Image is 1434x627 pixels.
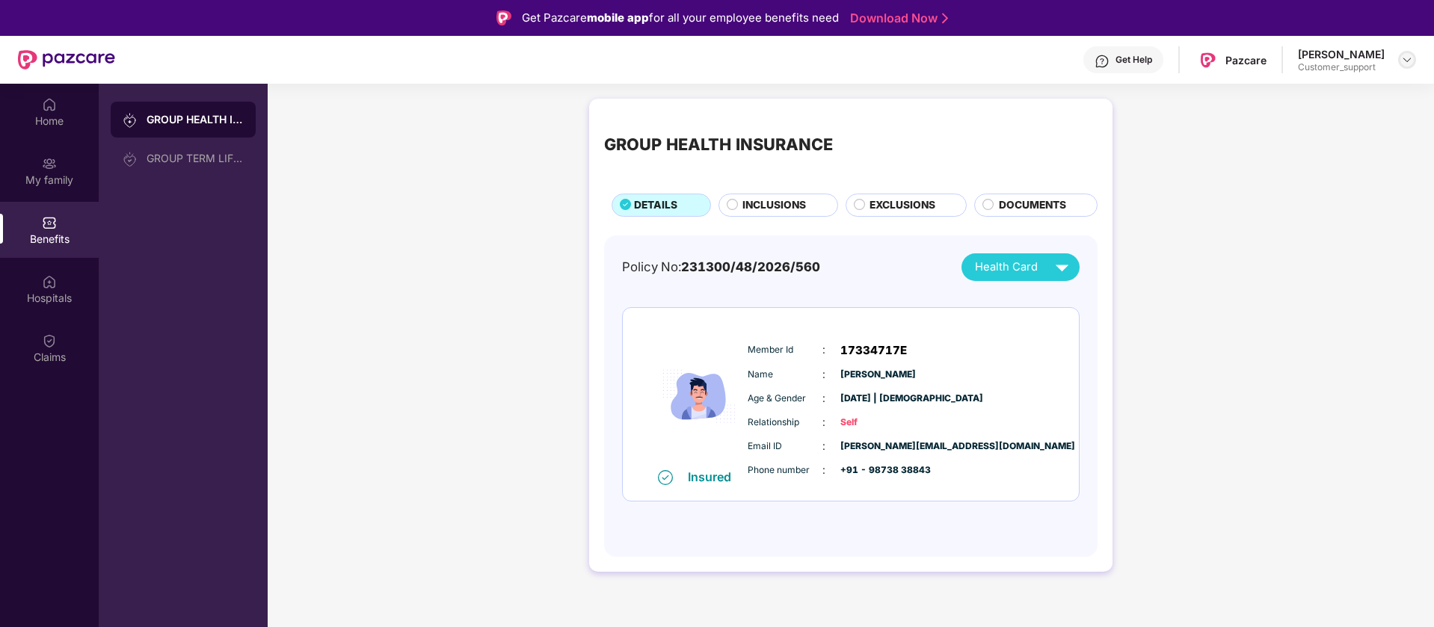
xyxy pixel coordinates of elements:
strong: mobile app [587,10,649,25]
span: : [822,342,825,358]
button: Health Card [961,253,1080,281]
img: svg+xml;base64,PHN2ZyBpZD0iSG9tZSIgeG1sbnM9Imh0dHA6Ly93d3cudzMub3JnLzIwMDAvc3ZnIiB3aWR0aD0iMjAiIG... [42,97,57,112]
span: 17334717E [840,342,907,359]
span: DETAILS [634,197,677,214]
img: svg+xml;base64,PHN2ZyB3aWR0aD0iMjAiIGhlaWdodD0iMjAiIHZpZXdCb3g9IjAgMCAyMCAyMCIgZmlsbD0ibm9uZSIgeG... [123,113,138,128]
img: svg+xml;base64,PHN2ZyBpZD0iQ2xhaW0iIHhtbG5zPSJodHRwOi8vd3d3LnczLm9yZy8yMDAwL3N2ZyIgd2lkdGg9IjIwIi... [42,333,57,348]
span: Name [748,368,822,382]
a: Download Now [850,10,944,26]
span: Email ID [748,439,822,454]
img: icon [654,324,744,469]
div: GROUP HEALTH INSURANCE [147,112,244,127]
div: Get Pazcare for all your employee benefits need [522,9,839,27]
span: INCLUSIONS [742,197,806,214]
span: : [822,366,825,383]
span: +91 - 98738 38843 [840,463,915,478]
span: : [822,414,825,430]
span: Relationship [748,416,822,430]
img: Stroke [942,10,948,26]
span: 231300/48/2026/560 [681,259,820,274]
div: Get Help [1115,54,1152,66]
img: svg+xml;base64,PHN2ZyB4bWxucz0iaHR0cDovL3d3dy53My5vcmcvMjAwMC9zdmciIHdpZHRoPSIxNiIgaGVpZ2h0PSIxNi... [658,470,673,485]
img: svg+xml;base64,PHN2ZyBpZD0iSG9zcGl0YWxzIiB4bWxucz0iaHR0cDovL3d3dy53My5vcmcvMjAwMC9zdmciIHdpZHRoPS... [42,274,57,289]
span: DOCUMENTS [999,197,1066,214]
span: Self [840,416,915,430]
img: svg+xml;base64,PHN2ZyB4bWxucz0iaHR0cDovL3d3dy53My5vcmcvMjAwMC9zdmciIHZpZXdCb3g9IjAgMCAyNCAyNCIgd2... [1049,254,1075,280]
span: Health Card [975,259,1038,276]
img: svg+xml;base64,PHN2ZyB3aWR0aD0iMjAiIGhlaWdodD0iMjAiIHZpZXdCb3g9IjAgMCAyMCAyMCIgZmlsbD0ibm9uZSIgeG... [42,156,57,171]
div: Policy No: [622,257,820,277]
span: EXCLUSIONS [870,197,935,214]
div: GROUP TERM LIFE INSURANCE [147,152,244,164]
span: Age & Gender [748,392,822,406]
img: svg+xml;base64,PHN2ZyBpZD0iRHJvcGRvd24tMzJ4MzIiIHhtbG5zPSJodHRwOi8vd3d3LnczLm9yZy8yMDAwL3N2ZyIgd2... [1401,54,1413,66]
div: Insured [688,469,740,484]
img: New Pazcare Logo [18,50,115,70]
img: svg+xml;base64,PHN2ZyBpZD0iQmVuZWZpdHMiIHhtbG5zPSJodHRwOi8vd3d3LnczLm9yZy8yMDAwL3N2ZyIgd2lkdGg9Ij... [42,215,57,230]
span: : [822,462,825,478]
span: [DATE] | [DEMOGRAPHIC_DATA] [840,392,915,406]
img: svg+xml;base64,PHN2ZyBpZD0iSGVscC0zMngzMiIgeG1sbnM9Imh0dHA6Ly93d3cudzMub3JnLzIwMDAvc3ZnIiB3aWR0aD... [1095,54,1110,69]
span: Member Id [748,343,822,357]
span: [PERSON_NAME] [840,368,915,382]
span: [PERSON_NAME][EMAIL_ADDRESS][DOMAIN_NAME] [840,439,915,454]
img: svg+xml;base64,PHN2ZyB3aWR0aD0iMjAiIGhlaWdodD0iMjAiIHZpZXdCb3g9IjAgMCAyMCAyMCIgZmlsbD0ibm9uZSIgeG... [123,152,138,167]
img: Logo [496,10,511,25]
span: : [822,438,825,454]
img: Pazcare_Logo.png [1197,49,1219,71]
span: Phone number [748,463,822,478]
span: : [822,390,825,407]
div: [PERSON_NAME] [1298,47,1385,61]
div: Pazcare [1225,53,1267,67]
div: GROUP HEALTH INSURANCE [604,132,833,157]
div: Customer_support [1298,61,1385,73]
